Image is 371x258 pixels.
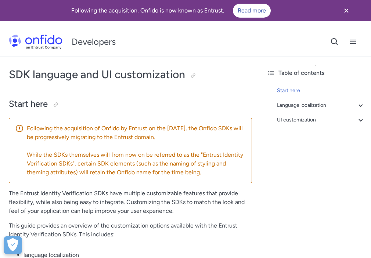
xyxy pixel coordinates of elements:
div: Table of contents [267,69,365,77]
button: Open navigation menu button [344,33,362,51]
button: Close banner [333,1,360,20]
a: UI customization [277,116,365,124]
img: Onfido Logo [9,34,62,49]
svg: Close banner [342,6,351,15]
h1: SDK language and UI customization [9,67,252,82]
a: Read more [233,4,271,18]
p: While the SDKs themselves will from now on be referred to as the "Entrust Identity Verification S... [27,150,246,177]
a: Start here [277,86,365,95]
div: Following the acquisition, Onfido is now known as Entrust. [9,4,333,18]
p: Following the acquisition of Onfido by Entrust on the [DATE], the Onfido SDKs will be progressive... [27,124,246,142]
button: Open search button [325,33,344,51]
div: Cookie Preferences [4,236,22,254]
h2: Start here [9,98,252,110]
p: The Entrust Identity Verification SDKs have multiple customizable features that provide flexibili... [9,189,252,215]
svg: Open search button [330,37,339,46]
p: This guide provides an overview of the customization options available with the Entrust Identity ... [9,221,252,239]
a: Language localization [277,101,365,110]
button: Open Preferences [4,236,22,254]
svg: Open navigation menu button [349,37,357,46]
h1: Developers [72,36,116,48]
